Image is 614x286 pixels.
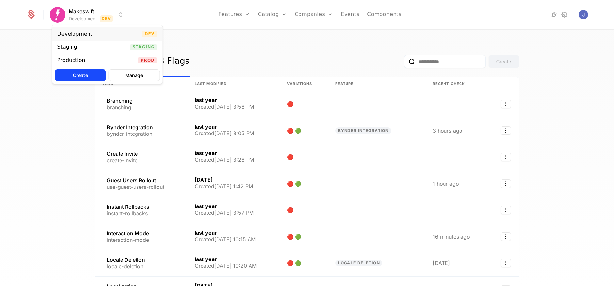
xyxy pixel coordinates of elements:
[501,259,511,267] button: Select action
[130,44,157,50] span: Staging
[142,31,157,37] span: Dev
[55,69,106,81] button: Create
[501,100,511,108] button: Select action
[52,25,163,84] div: Select environment
[57,31,93,37] div: Development
[138,57,157,63] span: Prod
[501,232,511,241] button: Select action
[109,69,160,81] button: Manage
[501,126,511,135] button: Select action
[57,45,77,50] div: Staging
[57,58,85,63] div: Production
[501,206,511,214] button: Select action
[501,153,511,161] button: Select action
[501,179,511,188] button: Select action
